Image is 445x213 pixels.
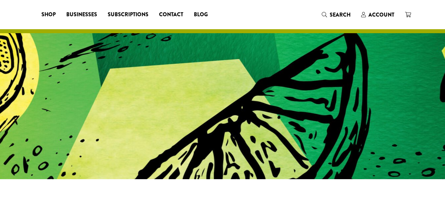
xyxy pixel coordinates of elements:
[108,11,148,19] span: Subscriptions
[194,11,208,19] span: Blog
[66,11,97,19] span: Businesses
[41,11,56,19] span: Shop
[368,11,394,19] span: Account
[36,9,61,20] a: Shop
[316,9,356,20] a: Search
[330,11,351,19] span: Search
[159,11,183,19] span: Contact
